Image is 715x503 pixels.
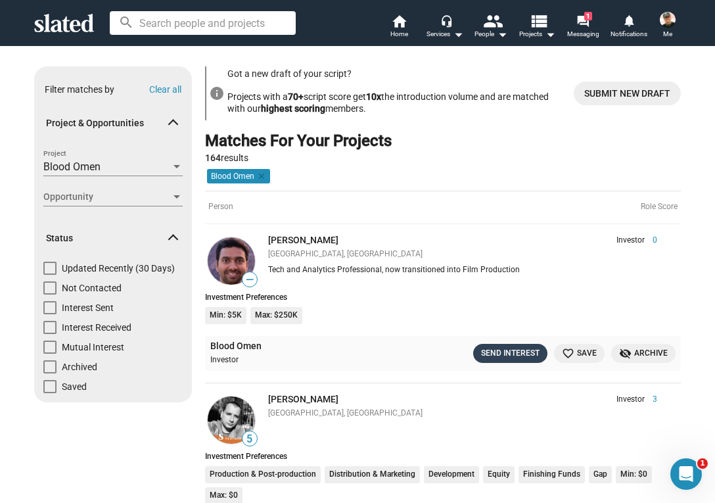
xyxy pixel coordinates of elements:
[645,395,657,405] span: 3
[616,395,645,405] span: Investor
[450,26,466,42] mat-icon: arrow_drop_down
[560,13,606,42] a: 1Messaging
[209,85,225,101] mat-icon: info
[576,14,589,27] mat-icon: forum
[589,466,612,483] li: Gap
[261,103,325,114] b: highest scoring
[62,321,131,334] span: Interest Received
[390,26,408,42] span: Home
[62,360,97,373] span: Archived
[62,281,122,295] span: Not Contacted
[45,84,114,96] div: Filter matches by
[440,14,452,26] mat-icon: headset_mic
[208,237,255,285] img: Suraj Gupta
[62,341,124,354] span: Mutual Interest
[562,347,574,360] mat-icon: favorite_border
[652,9,683,43] button: Antony J. BowmanMe
[481,347,540,360] div: Send Interest
[288,91,304,102] b: 70+
[325,466,420,483] li: Distribution & Marketing
[46,232,170,245] span: Status
[210,355,362,366] div: Investor
[242,433,257,446] span: 5
[110,11,296,35] input: Search people and projects
[34,103,192,145] mat-expansion-panel-header: Project & Opportunities
[205,307,246,324] li: Min: $5K
[697,458,708,469] span: 1
[519,26,555,42] span: Projects
[619,347,632,360] mat-icon: visibility_off
[62,262,175,275] span: Updated Recently (30 Days)
[611,26,647,42] span: Notifications
[227,88,563,118] div: Projects with a script score get the introduction volume and are matched with our members.
[268,265,657,275] div: Tech and Analytics Professional, now transitioned into Film Production
[391,13,407,29] mat-icon: home
[574,82,681,105] a: More Info
[205,153,221,163] strong: 164
[205,153,248,163] span: results
[205,394,258,446] a: Marco Allegri
[43,160,101,173] span: Blood Omen
[268,408,657,419] div: [GEOGRAPHIC_DATA], [GEOGRAPHIC_DATA]
[34,262,192,400] div: Status
[670,458,702,490] iframe: Intercom live chat
[268,394,338,404] a: [PERSON_NAME]
[376,13,422,42] a: Home
[62,380,87,393] span: Saved
[519,466,585,483] li: Finishing Funds
[268,235,338,245] a: [PERSON_NAME]
[622,14,635,26] mat-icon: notifications
[584,12,592,20] span: 1
[34,147,192,218] div: Project & Opportunities
[242,274,257,286] span: —
[207,169,270,183] mat-chip: Blood Omen
[422,13,468,42] button: Services
[366,91,381,102] b: 10x
[554,344,605,363] button: Save
[205,466,321,483] li: Production & Post-production
[46,117,170,130] span: Project & Opportunities
[567,26,599,42] span: Messaging
[483,466,515,483] li: Equity
[616,466,652,483] li: Min: $0
[468,13,514,42] button: People
[62,301,114,314] span: Interest Sent
[208,396,255,444] img: Marco Allegri
[611,344,676,363] button: Archive
[210,340,262,352] a: Blood Omen
[250,307,302,324] li: Max: $250K
[474,26,507,42] div: People
[514,13,560,42] button: Projects
[619,347,668,360] span: Archive
[584,82,670,105] span: Submit new draft
[483,11,502,30] mat-icon: people
[562,347,597,360] span: Save
[205,66,681,120] sl-promotion: Got a new draft of your script?
[205,131,392,152] div: Matches For Your Projects
[542,26,558,42] mat-icon: arrow_drop_down
[254,170,266,182] mat-icon: clear
[473,344,547,363] button: Send Interest
[641,202,678,212] div: Role Score
[616,235,645,246] span: Investor
[424,466,479,483] li: Development
[427,26,463,42] div: Services
[660,12,676,28] img: Antony J. Bowman
[494,26,510,42] mat-icon: arrow_drop_down
[268,249,657,260] div: [GEOGRAPHIC_DATA], [GEOGRAPHIC_DATA]
[205,293,681,302] div: Investment Preferences
[205,452,681,461] div: Investment Preferences
[34,217,192,259] mat-expansion-panel-header: Status
[606,13,652,42] a: Notifications
[227,68,563,80] h3: Got a new draft of your script?
[205,191,681,224] div: Person
[663,26,672,42] span: Me
[149,84,181,95] button: Clear all
[645,235,657,246] span: 0
[205,235,258,287] a: Suraj Gupta
[529,11,548,30] mat-icon: view_list
[43,190,171,204] span: Opportunity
